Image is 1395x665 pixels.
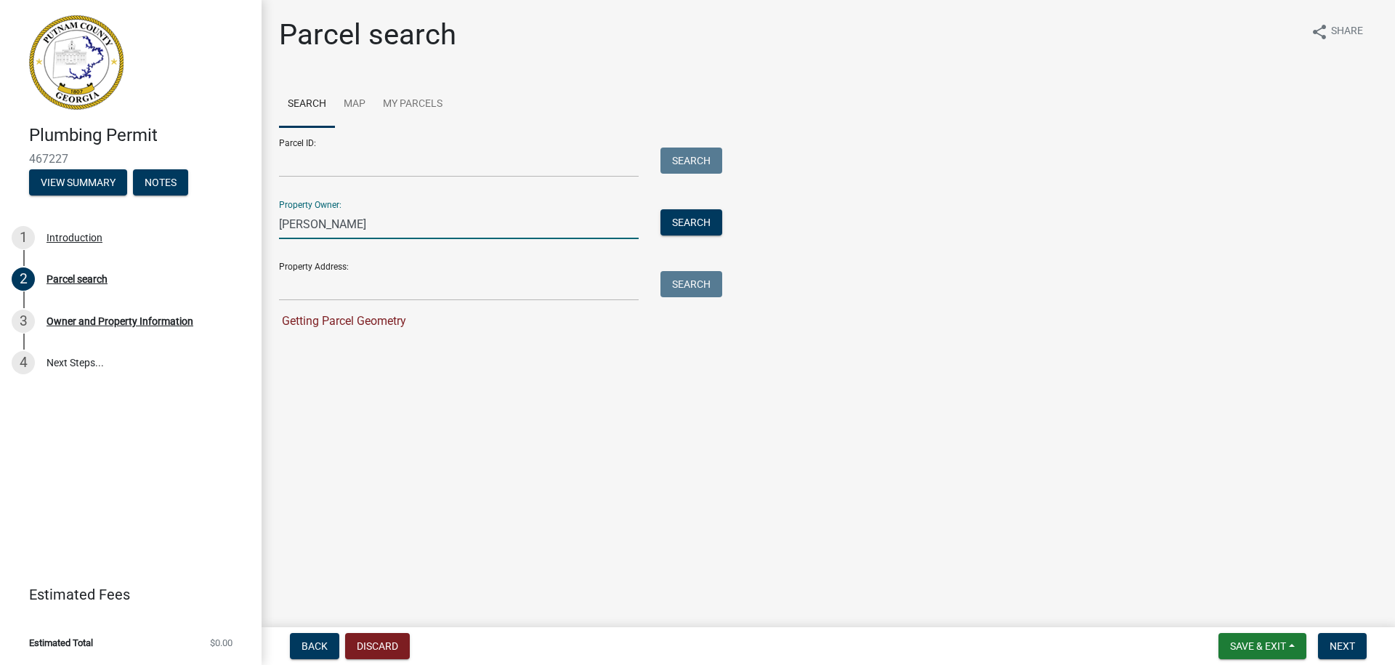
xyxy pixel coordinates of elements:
button: Search [660,209,722,235]
span: $0.00 [210,638,232,648]
div: Introduction [46,233,102,243]
span: Estimated Total [29,638,93,648]
button: Notes [133,169,188,196]
a: Map [335,81,374,128]
div: 2 [12,267,35,291]
h1: Parcel search [279,17,456,52]
button: View Summary [29,169,127,196]
wm-modal-confirm: Summary [29,177,127,189]
span: Next [1330,640,1355,652]
button: shareShare [1299,17,1375,46]
span: Save & Exit [1230,640,1286,652]
h4: Plumbing Permit [29,125,250,146]
span: Share [1331,23,1363,41]
button: Back [290,633,339,659]
span: Back [302,640,328,652]
div: 3 [12,310,35,333]
i: share [1311,23,1328,41]
button: Save & Exit [1218,633,1306,659]
div: Parcel search [46,274,108,284]
div: 4 [12,351,35,374]
wm-modal-confirm: Notes [133,177,188,189]
span: Getting Parcel Geometry [279,314,406,328]
div: Owner and Property Information [46,316,193,326]
div: 1 [12,226,35,249]
span: 467227 [29,152,232,166]
button: Next [1318,633,1367,659]
a: Search [279,81,335,128]
button: Search [660,271,722,297]
button: Discard [345,633,410,659]
a: My Parcels [374,81,451,128]
img: Putnam County, Georgia [29,15,124,110]
button: Search [660,148,722,174]
a: Estimated Fees [12,580,238,609]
